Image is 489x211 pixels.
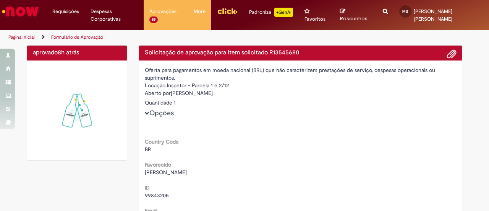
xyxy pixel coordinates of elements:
[249,8,293,17] div: Padroniza
[145,161,171,168] b: Favorecido
[149,8,176,15] span: Aprovações
[340,15,368,22] span: Rascunhos
[33,66,121,155] img: sucesso_1.gif
[145,99,457,106] div: Quantidade 1
[414,8,452,22] span: [PERSON_NAME] [PERSON_NAME]
[8,34,35,40] a: Página inicial
[145,169,187,176] span: [PERSON_NAME]
[402,9,408,14] span: MS
[58,49,79,56] time: 29/09/2025 08:27:43
[145,89,171,97] label: Aberto por
[33,49,121,56] h4: aprovado
[304,15,325,23] span: Favoritos
[145,49,457,56] h4: Solicitação de aprovação para Item solicitado R13545680
[52,8,79,15] span: Requisições
[145,89,457,99] div: [PERSON_NAME]
[149,16,158,23] span: 89
[217,5,238,17] img: click_logo_yellow_360x200.png
[145,66,457,82] div: Oferta para pagamentos em moeda nacional (BRL) que não caracterizem prestações de serviço, despes...
[6,30,320,44] ul: Trilhas de página
[274,8,293,17] p: +GenAi
[145,82,457,89] div: Locação Inspetor - Parcela 1 e 2/12
[58,49,79,56] span: 8h atrás
[340,8,371,22] a: Rascunhos
[91,8,138,23] span: Despesas Corporativas
[51,34,103,40] a: Formulário de Aprovação
[194,8,206,15] span: More
[1,4,40,19] img: ServiceNow
[145,192,169,199] span: 99843205
[145,146,151,153] span: BR
[145,184,150,191] b: ID
[145,138,179,145] b: Country Code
